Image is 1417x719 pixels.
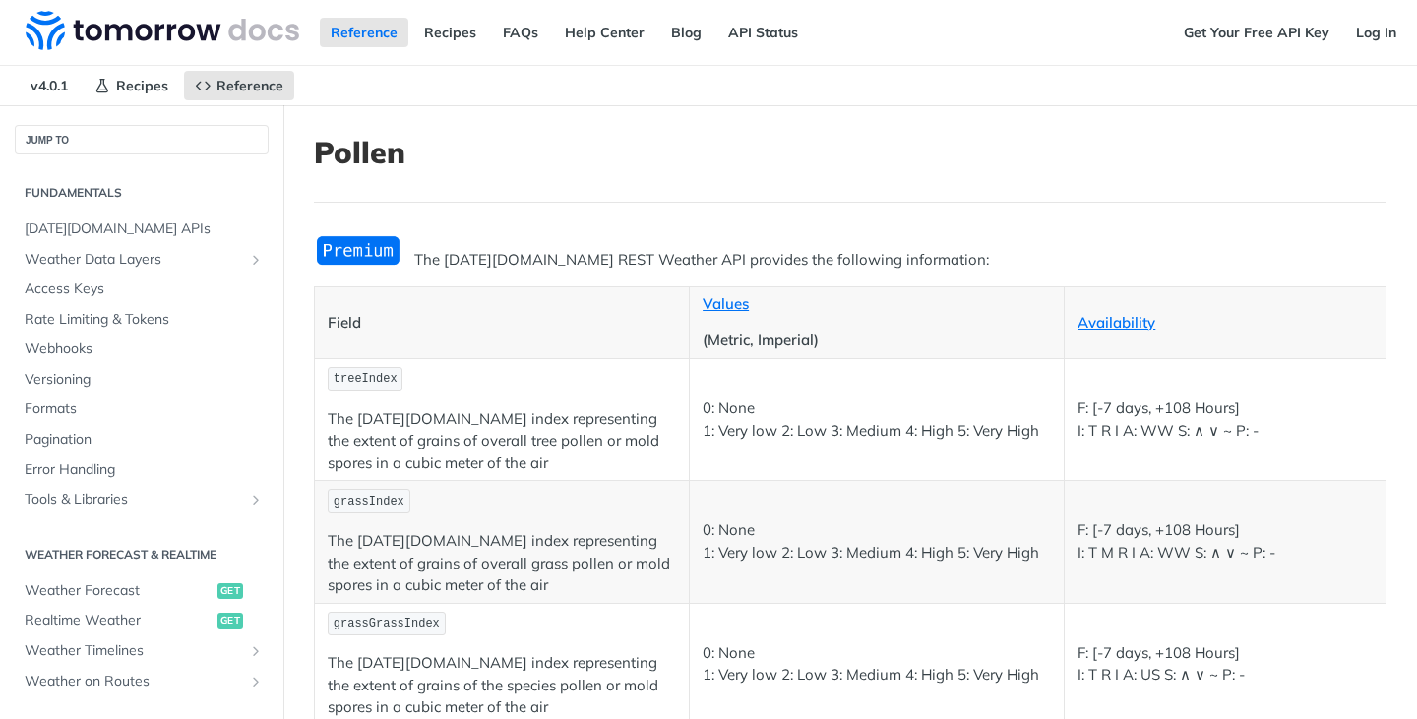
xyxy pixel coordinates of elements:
code: grassIndex [328,489,410,513]
button: Show subpages for Weather Data Layers [248,252,264,268]
a: Log In [1345,18,1407,47]
a: Access Keys [15,274,269,304]
span: Formats [25,399,264,419]
button: Show subpages for Weather Timelines [248,643,264,659]
span: Weather Forecast [25,581,213,601]
a: Weather on RoutesShow subpages for Weather on Routes [15,667,269,696]
span: Rate Limiting & Tokens [25,310,264,330]
img: Tomorrow.io Weather API Docs [26,11,299,50]
span: Webhooks [25,339,264,359]
a: Weather TimelinesShow subpages for Weather Timelines [15,636,269,666]
span: Pagination [25,430,264,449]
button: Show subpages for Weather on Routes [248,674,264,689]
a: Get Your Free API Key [1173,18,1340,47]
button: Show subpages for Tools & Libraries [248,492,264,508]
a: API Status [717,18,809,47]
span: Realtime Weather [25,611,213,630]
a: FAQs [492,18,549,47]
p: The [DATE][DOMAIN_NAME] index representing the extent of grains of overall grass pollen or mold s... [328,530,676,597]
p: F: [-7 days, +108 Hours] I: T R I A: US S: ∧ ∨ ~ P: - [1078,642,1373,687]
span: Tools & Libraries [25,490,243,509]
span: Error Handling [25,460,264,480]
a: [DATE][DOMAIN_NAME] APIs [15,214,269,244]
p: The [DATE][DOMAIN_NAME] REST Weather API provides the following information: [314,249,1386,271]
span: Access Keys [25,279,264,299]
button: JUMP TO [15,125,269,154]
span: get [217,613,243,629]
a: Weather Forecastget [15,576,269,606]
span: v4.0.1 [20,71,79,100]
a: Formats [15,394,269,424]
a: Pagination [15,425,269,454]
p: F: [-7 days, +108 Hours] I: T M R I A: WW S: ∧ ∨ ~ P: - [1078,519,1373,564]
a: Help Center [554,18,655,47]
p: (Metric, Imperial) [703,330,1051,352]
h1: Pollen [314,135,1386,170]
a: Blog [660,18,712,47]
p: F: [-7 days, +108 Hours] I: T R I A: WW S: ∧ ∨ ~ P: - [1078,397,1373,442]
a: Recipes [413,18,487,47]
a: Values [703,294,749,313]
p: 0: None 1: Very low 2: Low 3: Medium 4: High 5: Very High [703,519,1051,564]
a: Webhooks [15,334,269,364]
a: Rate Limiting & Tokens [15,305,269,334]
p: Field [328,312,676,334]
a: Reference [320,18,408,47]
span: [DATE][DOMAIN_NAME] APIs [25,219,264,239]
h2: Weather Forecast & realtime [15,546,269,564]
p: 0: None 1: Very low 2: Low 3: Medium 4: High 5: Very High [703,397,1051,442]
span: Weather Timelines [25,641,243,661]
a: Recipes [84,71,179,100]
a: Weather Data LayersShow subpages for Weather Data Layers [15,245,269,274]
span: Reference [216,77,283,94]
p: 0: None 1: Very low 2: Low 3: Medium 4: High 5: Very High [703,642,1051,687]
p: The [DATE][DOMAIN_NAME] index representing the extent of grains of overall tree pollen or mold sp... [328,408,676,475]
h2: Fundamentals [15,184,269,202]
a: Versioning [15,365,269,394]
code: treeIndex [328,367,402,391]
a: Error Handling [15,455,269,485]
a: Realtime Weatherget [15,606,269,635]
span: Recipes [116,77,168,94]
span: Weather Data Layers [25,250,243,270]
code: grassGrassIndex [328,612,446,636]
a: Reference [184,71,294,100]
p: The [DATE][DOMAIN_NAME] index representing the extent of grains of the species pollen or mold spo... [328,652,676,719]
span: get [217,583,243,599]
span: Versioning [25,370,264,389]
span: Weather on Routes [25,672,243,691]
a: Availability [1078,313,1155,331]
a: Tools & LibrariesShow subpages for Tools & Libraries [15,485,269,514]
